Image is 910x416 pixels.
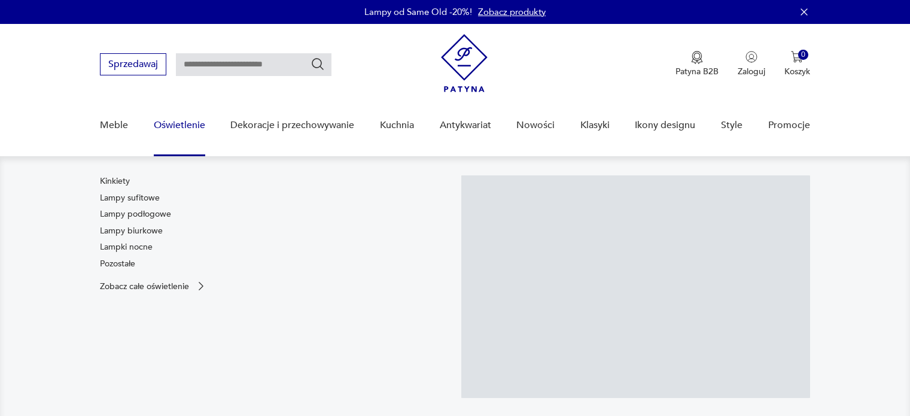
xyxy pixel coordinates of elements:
[580,102,610,148] a: Klasyki
[100,283,189,290] p: Zobacz całe oświetlenie
[100,61,166,69] a: Sprzedawaj
[675,51,719,77] a: Ikona medaluPatyna B2B
[311,57,325,71] button: Szukaj
[100,258,135,270] a: Pozostałe
[364,6,472,18] p: Lampy od Same Old -20%!
[691,51,703,64] img: Ikona medalu
[100,102,128,148] a: Meble
[100,241,153,253] a: Lampki nocne
[100,53,166,75] button: Sprzedawaj
[784,51,810,77] button: 0Koszyk
[745,51,757,63] img: Ikonka użytkownika
[791,51,803,63] img: Ikona koszyka
[100,208,171,220] a: Lampy podłogowe
[675,66,719,77] p: Patyna B2B
[738,66,765,77] p: Zaloguj
[230,102,354,148] a: Dekoracje i przechowywanie
[154,102,205,148] a: Oświetlenie
[721,102,742,148] a: Style
[100,225,163,237] a: Lampy biurkowe
[440,102,491,148] a: Antykwariat
[798,50,808,60] div: 0
[675,51,719,77] button: Patyna B2B
[380,102,414,148] a: Kuchnia
[478,6,546,18] a: Zobacz produkty
[100,175,130,187] a: Kinkiety
[768,102,810,148] a: Promocje
[100,280,207,292] a: Zobacz całe oświetlenie
[516,102,555,148] a: Nowości
[635,102,695,148] a: Ikony designu
[784,66,810,77] p: Koszyk
[100,192,160,204] a: Lampy sufitowe
[738,51,765,77] button: Zaloguj
[441,34,488,92] img: Patyna - sklep z meblami i dekoracjami vintage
